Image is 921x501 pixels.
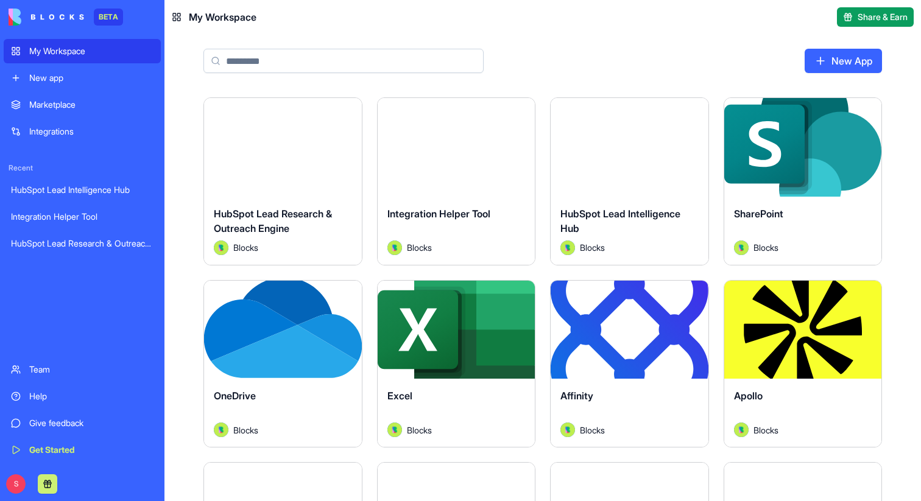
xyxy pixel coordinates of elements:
a: HubSpot Lead Research & Outreach EngineAvatarBlocks [203,97,362,265]
button: Share & Earn [837,7,914,27]
a: AffinityAvatarBlocks [550,280,709,448]
a: Help [4,384,161,408]
a: New App [805,49,882,73]
div: HubSpot Lead Research & Outreach Engine [11,237,153,250]
img: Avatar [734,240,749,255]
div: BETA [94,9,123,26]
span: Apollo [734,390,763,402]
a: Give feedback [4,411,161,435]
span: OneDrive [214,390,256,402]
div: Get Started [29,444,153,456]
a: BETA [9,9,123,26]
span: Affinity [560,390,593,402]
a: HubSpot Lead Intelligence Hub [4,178,161,202]
span: HubSpot Lead Intelligence Hub [560,208,680,234]
img: Avatar [560,240,575,255]
a: Marketplace [4,93,161,117]
a: Team [4,357,161,382]
a: SharePointAvatarBlocks [724,97,883,265]
div: Give feedback [29,417,153,429]
a: New app [4,66,161,90]
span: Blocks [580,424,605,436]
a: ExcelAvatarBlocks [377,280,536,448]
span: Blocks [233,241,258,254]
a: Integration Helper Tool [4,205,161,229]
span: Blocks [580,241,605,254]
span: Integration Helper Tool [387,208,490,220]
img: Avatar [387,240,402,255]
a: OneDriveAvatarBlocks [203,280,362,448]
span: Blocks [753,241,778,254]
div: Marketplace [29,99,153,111]
span: HubSpot Lead Research & Outreach Engine [214,208,332,234]
span: Blocks [407,424,432,436]
span: My Workspace [189,10,256,24]
div: Integration Helper Tool [11,211,153,223]
div: HubSpot Lead Intelligence Hub [11,184,153,196]
img: Avatar [560,422,575,437]
span: Recent [4,163,161,173]
div: My Workspace [29,45,153,57]
div: Integrations [29,125,153,138]
span: S [6,474,26,494]
a: ApolloAvatarBlocks [724,280,883,448]
a: HubSpot Lead Research & Outreach Engine [4,231,161,256]
img: Avatar [387,422,402,437]
img: Avatar [214,240,228,255]
div: Help [29,390,153,402]
div: New app [29,72,153,84]
span: Blocks [753,424,778,436]
img: Avatar [214,422,228,437]
a: Integration Helper ToolAvatarBlocks [377,97,536,265]
span: SharePoint [734,208,783,220]
span: Blocks [233,424,258,436]
img: Avatar [734,422,749,437]
div: Team [29,363,153,376]
span: Blocks [407,241,432,254]
a: Get Started [4,438,161,462]
a: HubSpot Lead Intelligence HubAvatarBlocks [550,97,709,265]
span: Share & Earn [858,11,908,23]
img: logo [9,9,84,26]
a: Integrations [4,119,161,144]
span: Excel [387,390,412,402]
a: My Workspace [4,39,161,63]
